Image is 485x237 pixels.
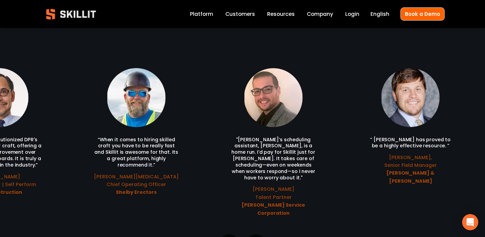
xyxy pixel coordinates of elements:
[40,4,102,24] img: Skillit
[307,9,333,19] a: Company
[370,9,389,19] div: language picker
[267,9,295,19] a: folder dropdown
[345,9,359,19] a: Login
[400,7,445,21] a: Book a Demo
[267,10,295,18] span: Resources
[190,9,213,19] a: Platform
[370,10,389,18] span: English
[462,214,478,230] div: Open Intercom Messenger
[225,9,255,19] a: Customers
